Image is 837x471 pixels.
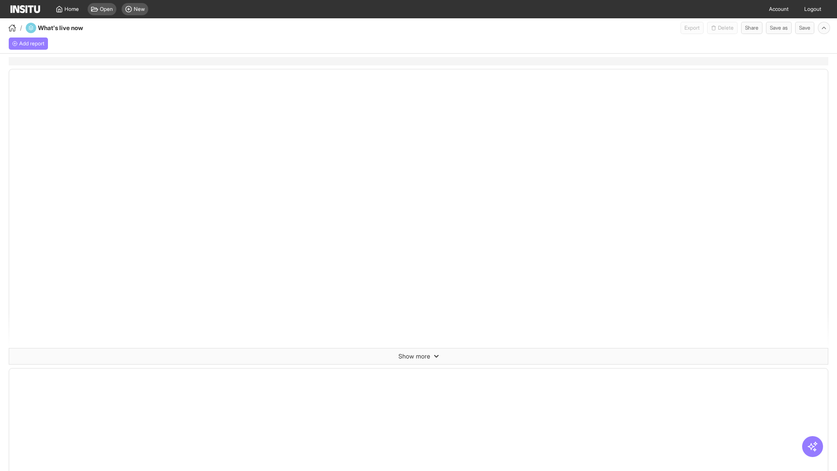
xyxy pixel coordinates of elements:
button: Save as [766,22,792,34]
div: Add a report to get started [9,38,48,50]
span: Home [65,6,79,13]
button: Export [680,22,704,34]
button: Share [741,22,762,34]
button: Show more [9,348,828,364]
img: Logo [10,5,40,13]
span: New [134,6,145,13]
button: / [7,23,22,33]
button: Save [795,22,814,34]
span: Can currently only export from Insights reports. [680,22,704,34]
button: Delete [707,22,738,34]
span: Open [100,6,113,13]
span: Add report [19,40,44,47]
div: What's live now [26,23,107,33]
h4: What's live now [38,24,107,32]
button: Add report [9,38,48,50]
span: Show more [398,352,430,361]
span: / [20,24,22,32]
span: You cannot delete a preset report. [707,22,738,34]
